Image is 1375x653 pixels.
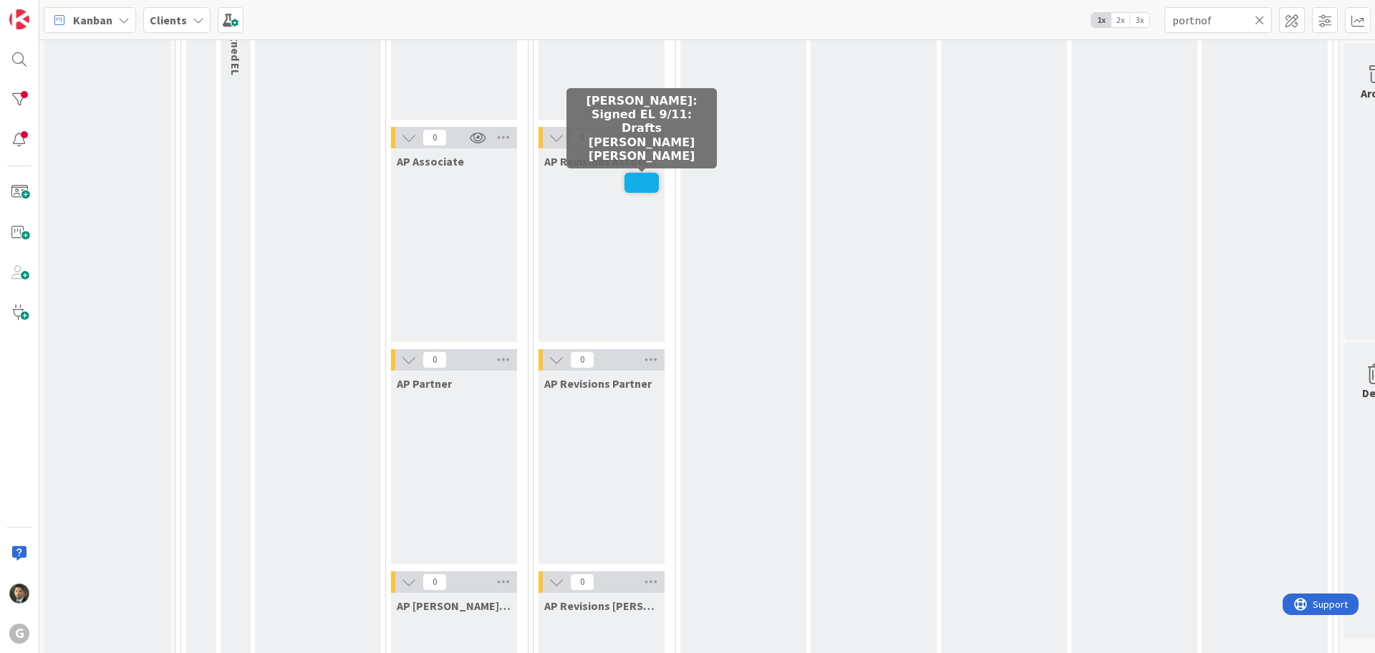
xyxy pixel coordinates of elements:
[397,376,452,391] span: AP Partner
[1164,7,1272,33] input: Quick Filter...
[1091,13,1111,27] span: 1x
[423,351,447,368] span: 0
[1111,13,1130,27] span: 2x
[30,2,65,19] span: Support
[572,94,711,163] h5: [PERSON_NAME]: Signed EL 9/11: Drafts [PERSON_NAME] [PERSON_NAME]
[1130,13,1149,27] span: 3x
[570,573,594,591] span: 0
[423,129,447,146] span: 0
[9,583,29,604] img: CG
[9,9,29,29] img: Visit kanbanzone.com
[423,573,447,591] span: 0
[544,599,659,613] span: AP Revisions Brad/Jonas
[397,599,511,613] span: AP Brad/Jonas
[73,11,112,29] span: Kanban
[9,624,29,644] div: G
[397,154,464,168] span: AP Associate
[570,351,594,368] span: 0
[544,154,659,168] span: AP Revisions Associate
[150,13,187,27] b: Clients
[544,376,652,391] span: AP Revisions Partner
